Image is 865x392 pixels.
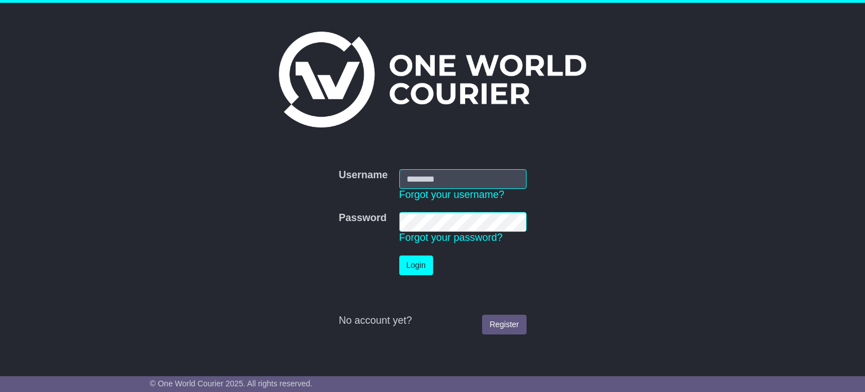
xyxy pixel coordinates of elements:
[399,256,433,275] button: Login
[399,232,503,243] a: Forgot your password?
[338,169,387,182] label: Username
[482,315,526,334] a: Register
[150,379,313,388] span: © One World Courier 2025. All rights reserved.
[338,315,526,327] div: No account yet?
[279,32,586,127] img: One World
[399,189,505,200] a: Forgot your username?
[338,212,386,224] label: Password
